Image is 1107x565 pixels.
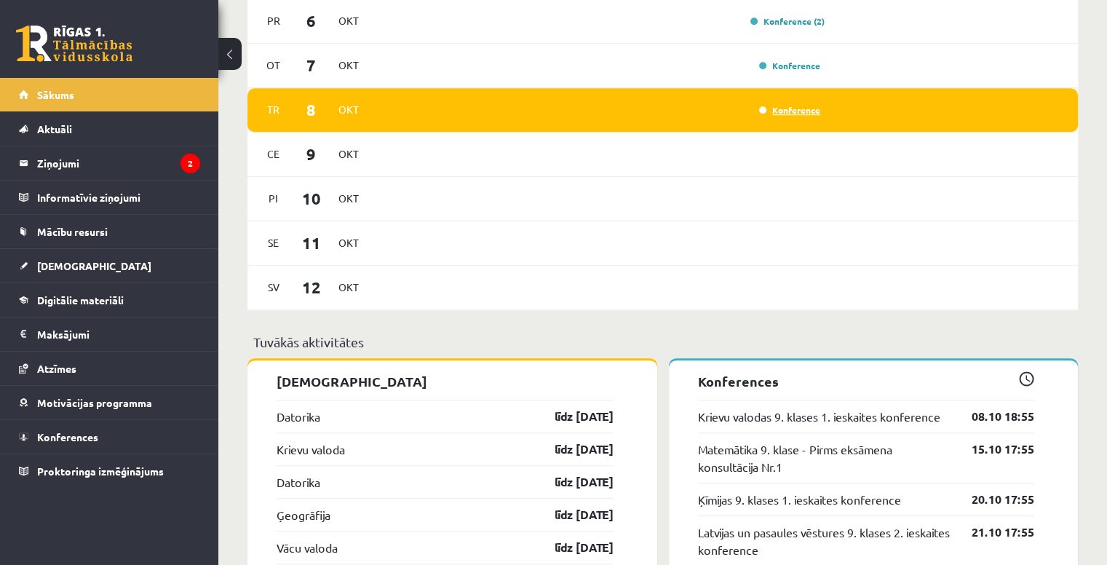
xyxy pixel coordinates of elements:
[19,146,200,180] a: Ziņojumi2
[333,98,364,121] span: Okt
[37,293,124,307] span: Digitālie materiāli
[529,473,614,491] a: līdz [DATE]
[19,249,200,282] a: [DEMOGRAPHIC_DATA]
[258,98,289,121] span: Tr
[529,506,614,523] a: līdz [DATE]
[258,143,289,165] span: Ce
[333,9,364,32] span: Okt
[37,317,200,351] legend: Maksājumi
[37,465,164,478] span: Proktoringa izmēģinājums
[950,523,1034,541] a: 21.10 17:55
[277,506,330,523] a: Ģeogrāfija
[333,54,364,76] span: Okt
[333,143,364,165] span: Okt
[289,142,334,166] span: 9
[258,187,289,210] span: Pi
[258,276,289,299] span: Sv
[37,362,76,375] span: Atzīmes
[289,98,334,122] span: 8
[289,9,334,33] span: 6
[750,15,825,27] a: Konference (2)
[333,232,364,254] span: Okt
[37,225,108,238] span: Mācību resursi
[258,232,289,254] span: Se
[277,473,320,491] a: Datorika
[277,408,320,425] a: Datorika
[759,60,820,71] a: Konference
[289,53,334,77] span: 7
[180,154,200,173] i: 2
[19,454,200,488] a: Proktoringa izmēģinājums
[950,440,1034,458] a: 15.10 17:55
[950,491,1034,508] a: 20.10 17:55
[289,186,334,210] span: 10
[253,332,1072,352] p: Tuvākās aktivitātes
[19,420,200,454] a: Konferences
[698,408,940,425] a: Krievu valodas 9. klases 1. ieskaites konference
[37,181,200,214] legend: Informatīvie ziņojumi
[37,430,98,443] span: Konferences
[698,491,901,508] a: Ķīmijas 9. klases 1. ieskaites konference
[19,181,200,214] a: Informatīvie ziņojumi
[37,259,151,272] span: [DEMOGRAPHIC_DATA]
[529,440,614,458] a: līdz [DATE]
[37,146,200,180] legend: Ziņojumi
[277,440,345,458] a: Krievu valoda
[277,539,338,556] a: Vācu valoda
[19,283,200,317] a: Digitālie materiāli
[19,317,200,351] a: Maksājumi
[19,215,200,248] a: Mācību resursi
[529,539,614,556] a: līdz [DATE]
[258,54,289,76] span: Ot
[698,523,951,558] a: Latvijas un pasaules vēstures 9. klases 2. ieskaites konference
[289,231,334,255] span: 11
[37,396,152,409] span: Motivācijas programma
[759,104,820,116] a: Konference
[277,371,614,391] p: [DEMOGRAPHIC_DATA]
[37,122,72,135] span: Aktuāli
[258,9,289,32] span: Pr
[698,440,951,475] a: Matemātika 9. klase - Pirms eksāmena konsultācija Nr.1
[19,112,200,146] a: Aktuāli
[19,78,200,111] a: Sākums
[333,276,364,299] span: Okt
[698,371,1035,391] p: Konferences
[950,408,1034,425] a: 08.10 18:55
[289,275,334,299] span: 12
[19,352,200,385] a: Atzīmes
[37,88,74,101] span: Sākums
[529,408,614,425] a: līdz [DATE]
[19,386,200,419] a: Motivācijas programma
[16,25,132,62] a: Rīgas 1. Tālmācības vidusskola
[333,187,364,210] span: Okt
